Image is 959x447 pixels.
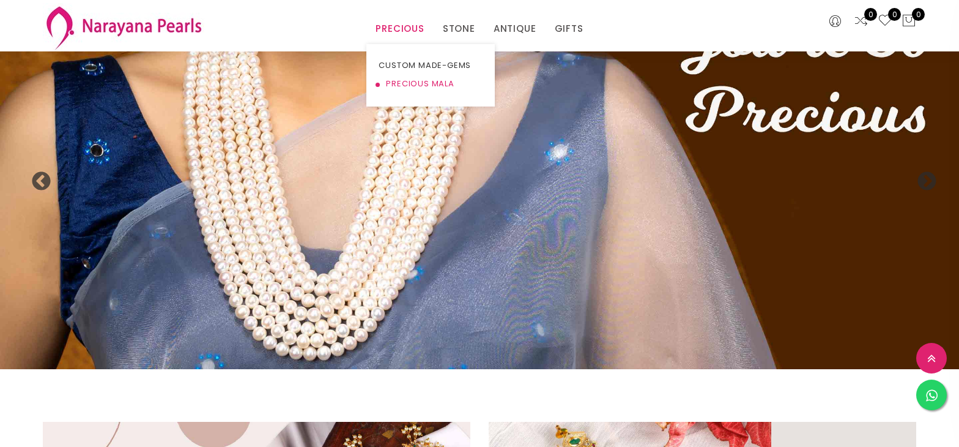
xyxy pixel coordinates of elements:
a: STONE [443,20,475,38]
button: Previous [31,171,43,184]
a: 0 [854,13,868,29]
span: 0 [888,8,901,21]
a: ANTIQUE [494,20,536,38]
a: 0 [878,13,892,29]
span: 0 [864,8,877,21]
a: PRECIOUS MALA [379,75,483,93]
a: PRECIOUS [376,20,424,38]
button: Next [916,171,928,184]
button: 0 [902,13,916,29]
span: 0 [912,8,925,21]
a: CUSTOM MADE-GEMS [379,56,483,75]
a: GIFTS [555,20,583,38]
